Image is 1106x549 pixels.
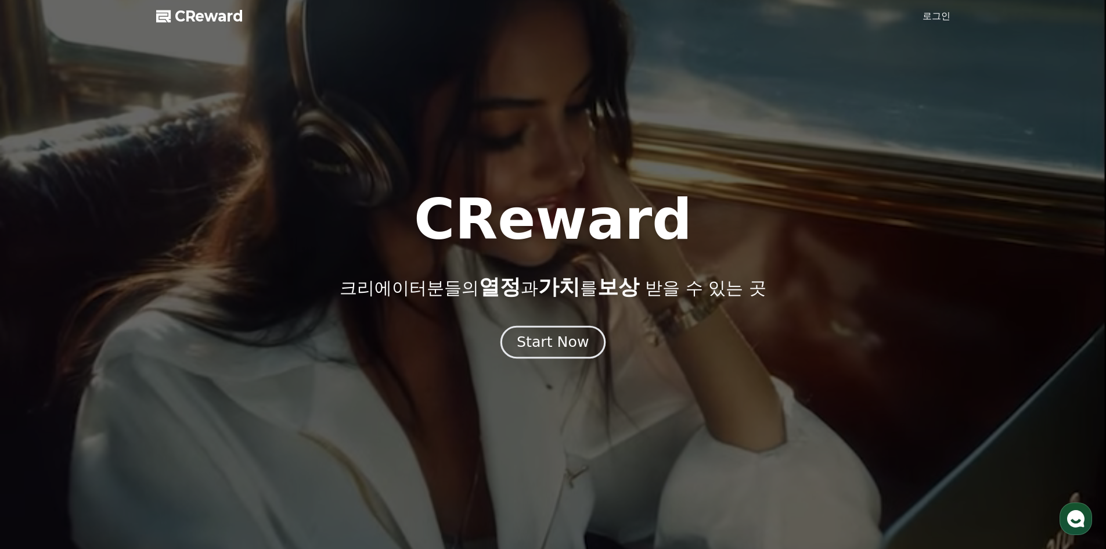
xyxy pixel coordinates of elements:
[923,9,950,23] a: 로그인
[538,275,580,299] span: 가치
[500,325,606,358] button: Start Now
[503,338,603,349] a: Start Now
[179,386,193,395] span: 설정
[340,275,766,299] p: 크리에이터분들의 과 를 받을 수 있는 곳
[3,368,77,397] a: 홈
[156,7,243,26] a: CReward
[175,7,243,26] span: CReward
[517,332,589,352] div: Start Now
[37,386,44,395] span: 홈
[150,368,223,397] a: 설정
[597,275,639,299] span: 보상
[414,192,692,247] h1: CReward
[479,275,521,299] span: 열정
[77,368,150,397] a: 대화
[106,386,120,396] span: 대화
